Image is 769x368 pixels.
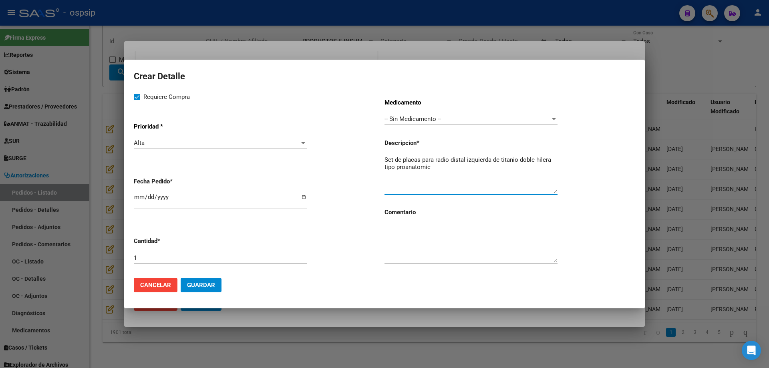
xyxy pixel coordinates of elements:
p: Cantidad [134,237,209,246]
span: Guardar [187,282,215,289]
span: -- Sin Medicamento -- [384,115,441,123]
p: Comentario [384,208,460,217]
span: Alta [134,139,145,147]
p: Prioridad * [134,122,209,131]
div: Open Intercom Messenger [742,341,761,360]
button: Guardar [181,278,221,292]
p: Medicamento [384,98,460,107]
h2: Crear Detalle [134,69,635,84]
span: Requiere Compra [143,92,190,102]
button: Cancelar [134,278,177,292]
p: Descripcion [384,139,460,148]
span: Cancelar [140,282,171,289]
p: Fecha Pedido [134,177,209,186]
